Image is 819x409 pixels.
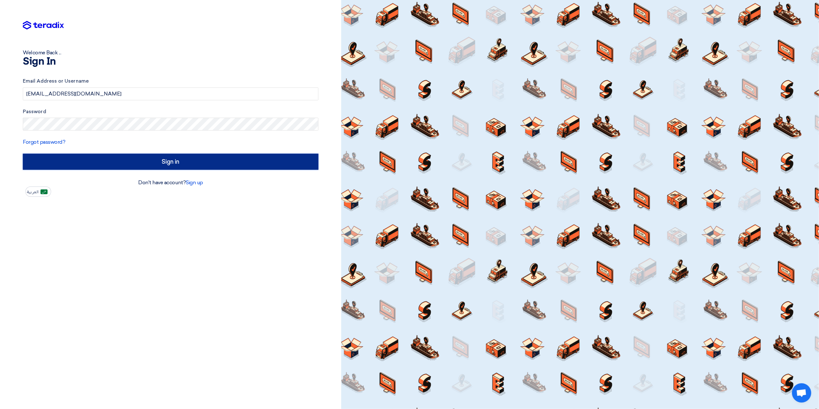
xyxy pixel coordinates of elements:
div: Open chat [792,383,811,403]
a: Sign up [186,179,203,186]
button: العربية [25,186,51,197]
input: Sign in [23,154,318,170]
img: ar-AR.png [40,189,48,194]
img: Teradix logo [23,21,64,30]
div: Don't have account? [23,179,318,186]
div: Welcome Back ... [23,49,318,57]
a: Forgot password? [23,139,65,145]
h1: Sign In [23,57,318,67]
input: Enter your business email or username [23,87,318,100]
label: Email Address or Username [23,77,318,85]
label: Password [23,108,318,115]
span: العربية [27,190,39,194]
